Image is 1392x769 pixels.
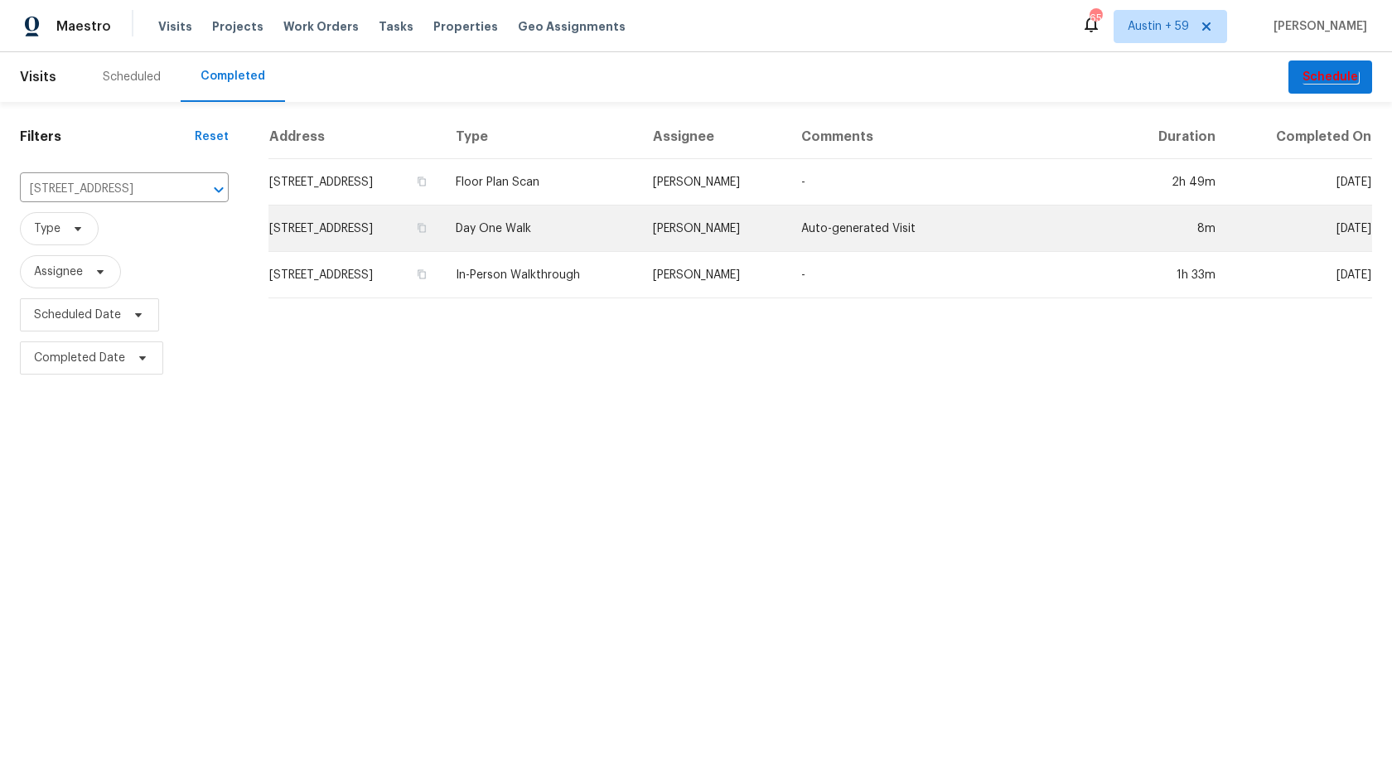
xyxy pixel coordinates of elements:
[20,177,182,202] input: Search for an address...
[268,252,442,298] td: [STREET_ADDRESS]
[1267,18,1367,35] span: [PERSON_NAME]
[518,18,626,35] span: Geo Assignments
[379,21,413,32] span: Tasks
[20,59,56,95] span: Visits
[640,206,788,252] td: [PERSON_NAME]
[442,159,640,206] td: Floor Plan Scan
[1119,252,1229,298] td: 1h 33m
[1229,252,1372,298] td: [DATE]
[1229,159,1372,206] td: [DATE]
[788,206,1119,252] td: Auto-generated Visit
[442,115,640,159] th: Type
[1229,206,1372,252] td: [DATE]
[103,69,161,85] div: Scheduled
[195,128,229,145] div: Reset
[34,220,60,237] span: Type
[56,18,111,35] span: Maestro
[212,18,263,35] span: Projects
[1119,159,1229,206] td: 2h 49m
[34,307,121,323] span: Scheduled Date
[268,115,442,159] th: Address
[788,252,1119,298] td: -
[34,264,83,280] span: Assignee
[1128,18,1189,35] span: Austin + 59
[201,68,265,85] div: Completed
[414,220,429,235] button: Copy Address
[1119,115,1229,159] th: Duration
[640,159,788,206] td: [PERSON_NAME]
[442,252,640,298] td: In-Person Walkthrough
[640,115,788,159] th: Assignee
[158,18,192,35] span: Visits
[1229,115,1372,159] th: Completed On
[20,128,195,145] h1: Filters
[433,18,498,35] span: Properties
[414,174,429,189] button: Copy Address
[1090,10,1101,27] div: 655
[34,350,125,366] span: Completed Date
[442,206,640,252] td: Day One Walk
[788,159,1119,206] td: -
[268,159,442,206] td: [STREET_ADDRESS]
[268,206,442,252] td: [STREET_ADDRESS]
[283,18,359,35] span: Work Orders
[788,115,1119,159] th: Comments
[207,178,230,201] button: Open
[414,267,429,282] button: Copy Address
[1119,206,1229,252] td: 8m
[1302,70,1359,84] em: Schedule
[1288,60,1372,94] button: Schedule
[640,252,788,298] td: [PERSON_NAME]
